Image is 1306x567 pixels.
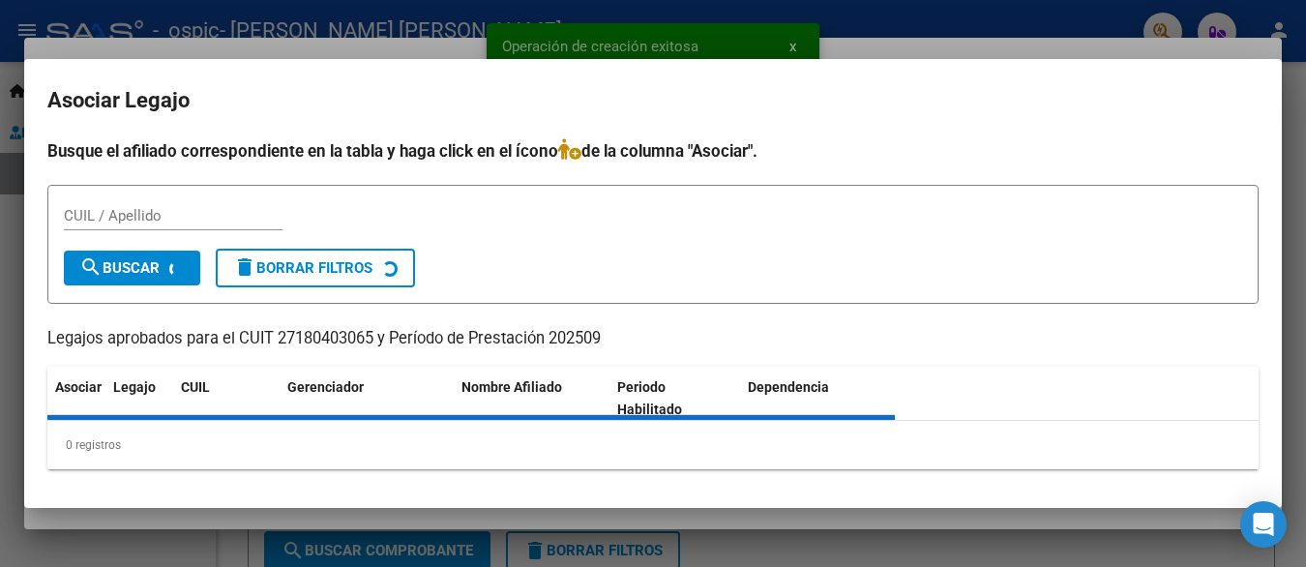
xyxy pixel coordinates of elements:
span: Gerenciador [287,379,364,395]
mat-icon: delete [233,255,256,279]
p: Legajos aprobados para el CUIT 27180403065 y Período de Prestación 202509 [47,327,1259,351]
span: Borrar Filtros [233,259,372,277]
button: Borrar Filtros [216,249,415,287]
div: 0 registros [47,421,1259,469]
span: Periodo Habilitado [617,379,682,417]
mat-icon: search [79,255,103,279]
datatable-header-cell: Legajo [105,367,173,431]
datatable-header-cell: CUIL [173,367,280,431]
datatable-header-cell: Gerenciador [280,367,454,431]
span: Asociar [55,379,102,395]
datatable-header-cell: Dependencia [740,367,896,431]
span: Nombre Afiliado [461,379,562,395]
datatable-header-cell: Periodo Habilitado [609,367,740,431]
span: Dependencia [748,379,829,395]
span: Legajo [113,379,156,395]
span: Buscar [79,259,160,277]
h2: Asociar Legajo [47,82,1259,119]
h4: Busque el afiliado correspondiente en la tabla y haga click en el ícono de la columna "Asociar". [47,138,1259,164]
span: CUIL [181,379,210,395]
div: Open Intercom Messenger [1240,501,1287,548]
datatable-header-cell: Nombre Afiliado [454,367,609,431]
button: Buscar [64,251,200,285]
datatable-header-cell: Asociar [47,367,105,431]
